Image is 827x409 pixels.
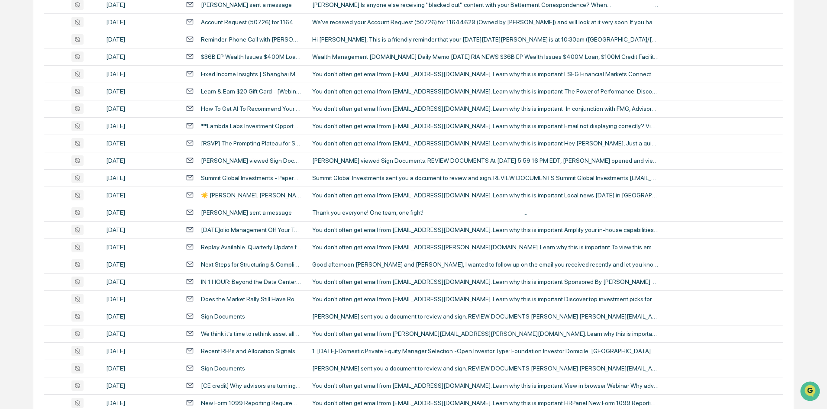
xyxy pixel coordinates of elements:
[201,1,292,8] div: [PERSON_NAME] sent a message
[312,36,659,43] div: Hi [PERSON_NAME], This is a friendly reminder that your [DATE][DATE][PERSON_NAME] is at 10:30am (...
[312,261,659,268] div: Good afternoon [PERSON_NAME] and [PERSON_NAME], I wanted to follow up on the email you received r...
[147,69,158,79] button: Start new chat
[106,330,175,337] div: [DATE]
[201,226,302,233] div: [DATE]olio Management Off Your To-Do List
[312,348,659,354] div: 1. [DATE]-Domestic Private Equity Manager Selection -Open Investor Type: Foundation Investor Domi...
[201,157,302,164] div: [PERSON_NAME] viewed Sign Documents
[106,122,175,129] div: [DATE]
[312,157,659,164] div: [PERSON_NAME] viewed Sign Documents. REVIEW DOCUMENTS At [DATE] 5:59:16 PM EDT, [PERSON_NAME] ope...
[201,192,302,199] div: ☀️ [PERSON_NAME]: [PERSON_NAME] volleyball wins, [PERSON_NAME] new kidney clinic ([DATE])
[106,365,175,372] div: [DATE]
[106,140,175,147] div: [DATE]
[312,88,659,95] div: You don't often get email from [EMAIL_ADDRESS][DOMAIN_NAME]. Learn why this is important The Powe...
[106,313,175,320] div: [DATE]
[106,278,175,285] div: [DATE]
[201,71,302,77] div: Fixed Income Insights | Shanghai Markets Mixer
[17,109,56,118] span: Preclearance
[106,209,175,216] div: [DATE]
[61,146,105,153] a: Powered byPylon
[201,296,302,303] div: Does the Market Rally Still Have Room To Run?
[201,244,302,251] div: Replay Available: Quarterly Update from [PERSON_NAME] Global Income Trust
[312,278,659,285] div: You don't often get email from [EMAIL_ADDRESS][DOMAIN_NAME]. Learn why this is important Sponsore...
[312,53,659,60] div: Wealth Management [DOMAIN_NAME] Daily Memo [DATE] RIA NEWS $36B EP Wealth Issues $400M Loan, $100...
[201,348,302,354] div: Recent RFPs and Allocation Signals(Equities, Real Estate, Alternatives)
[106,226,175,233] div: [DATE]
[106,19,175,26] div: [DATE]
[312,313,659,320] div: [PERSON_NAME] sent you a document to review and sign. REVIEW DOCUMENTS [PERSON_NAME] [PERSON_NAME...
[201,261,302,268] div: Next Steps for Structuring & Compliance
[106,192,175,199] div: [DATE]
[312,226,659,233] div: You don't often get email from [EMAIL_ADDRESS][DOMAIN_NAME]. Learn why this is important Amplify ...
[5,106,59,121] a: 🖐️Preclearance
[312,296,659,303] div: You don't often get email from [EMAIL_ADDRESS][DOMAIN_NAME]. Learn why this is important Discover...
[201,36,302,43] div: Reminder: Phone Call with [PERSON_NAME] at 10:30am ([GEOGRAPHIC_DATA]/[GEOGRAPHIC_DATA]) [DATE][D...
[17,126,55,134] span: Data Lookup
[29,75,110,82] div: We're available if you need us!
[312,330,659,337] div: You don't often get email from [PERSON_NAME][EMAIL_ADDRESS][PERSON_NAME][DOMAIN_NAME]. Learn why ...
[106,88,175,95] div: [DATE]
[106,53,175,60] div: [DATE]
[9,18,158,32] p: How can we help?
[201,105,302,112] div: How To Get AI To Recommend Your Advisor Business
[71,109,107,118] span: Attestations
[312,244,659,251] div: You don't often get email from [EMAIL_ADDRESS][PERSON_NAME][DOMAIN_NAME]. Learn why this is impor...
[201,365,245,372] div: Sign Documents
[106,105,175,112] div: [DATE]
[312,399,659,406] div: You don't often get email from [EMAIL_ADDRESS][DOMAIN_NAME]. Learn why this is important HRPanel ...
[201,174,302,181] div: Summit Global Investments - Paperwork for [PERSON_NAME] [PERSON_NAME] Account
[106,71,175,77] div: [DATE]
[201,278,302,285] div: IN 1 HOUR: Beyond the Data Center: How to Invest in the $5 Trillion Physical AI Revolution with K...
[201,19,302,26] div: Account Request (50726) for 11644629 Received
[312,105,659,112] div: You don't often get email from [EMAIL_ADDRESS][DOMAIN_NAME]. Learn why this is important In conju...
[9,110,16,117] div: 🖐️
[106,382,175,389] div: [DATE]
[106,36,175,43] div: [DATE]
[201,313,245,320] div: Sign Documents
[106,348,175,354] div: [DATE]
[201,140,302,147] div: [RSVP] The Prompting Plateau for Summit Global Investments
[9,126,16,133] div: 🔎
[9,66,24,82] img: 1746055101610-c473b297-6a78-478c-a979-82029cc54cd1
[312,1,659,8] div: [PERSON_NAME] Is anyone else receiving "blacked out" content with your Betterment Correspondence?...
[312,140,659,147] div: You don't often get email from [EMAIL_ADDRESS][DOMAIN_NAME]. Learn why this is important Hey [PER...
[799,380,823,404] iframe: Open customer support
[312,19,659,26] div: We've received your Account Request (50726) for 11644629 (Owned by [PERSON_NAME]) and will look a...
[5,122,58,138] a: 🔎Data Lookup
[201,122,302,129] div: **Lambda Labs Investment Opportunity - Coming Soon**
[86,147,105,153] span: Pylon
[312,192,659,199] div: You don't often get email from [EMAIL_ADDRESS][DOMAIN_NAME]. Learn why this is important Local ne...
[106,174,175,181] div: [DATE]
[201,88,302,95] div: Learn & Earn $20 Gift Card - [Webinar 9/30] Is AI the Game Changer for Life Insurance Advertising...
[312,209,659,216] div: Thank you everyone! One team, one fight! ‌ ‌ ‌ ‌ ‌ ‌ ‌ ‌ ‌ ‌ ‌ ‌ ‌ ‌ ‌ ‌ ‌ ‌ ‌ ‌ ‌ ‌ ‌ ‌ ‌ ‌ ‌ ‌ ...
[59,106,111,121] a: 🗄️Attestations
[312,365,659,372] div: [PERSON_NAME] sent you a document to review and sign. REVIEW DOCUMENTS [PERSON_NAME] [PERSON_NAME...
[106,261,175,268] div: [DATE]
[63,110,70,117] div: 🗄️
[201,53,302,60] div: $36B EP Wealth Issues $400M Loan, $100M Credit Facility
[312,174,659,181] div: Summit Global Investments sent you a document to review and sign. REVIEW DOCUMENTS Summit Global ...
[106,244,175,251] div: [DATE]
[312,122,659,129] div: You don't often get email from [EMAIL_ADDRESS][DOMAIN_NAME]. Learn why this is important Email no...
[312,382,659,389] div: You don't often get email from [EMAIL_ADDRESS][DOMAIN_NAME]. Learn why this is important View in ...
[201,330,302,337] div: We think it’s time to rethink asset allocation
[312,71,659,77] div: You don't often get email from [EMAIL_ADDRESS][DOMAIN_NAME]. Learn why this is important LSEG Fin...
[106,296,175,303] div: [DATE]
[106,157,175,164] div: [DATE]
[201,399,302,406] div: New Form 1099 Reporting Requirements: 2025 Compliance Update
[201,209,292,216] div: [PERSON_NAME] sent a message
[29,66,142,75] div: Start new chat
[106,1,175,8] div: [DATE]
[201,382,302,389] div: [CE credit] Why advisors are turning to active options strategies
[106,399,175,406] div: [DATE]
